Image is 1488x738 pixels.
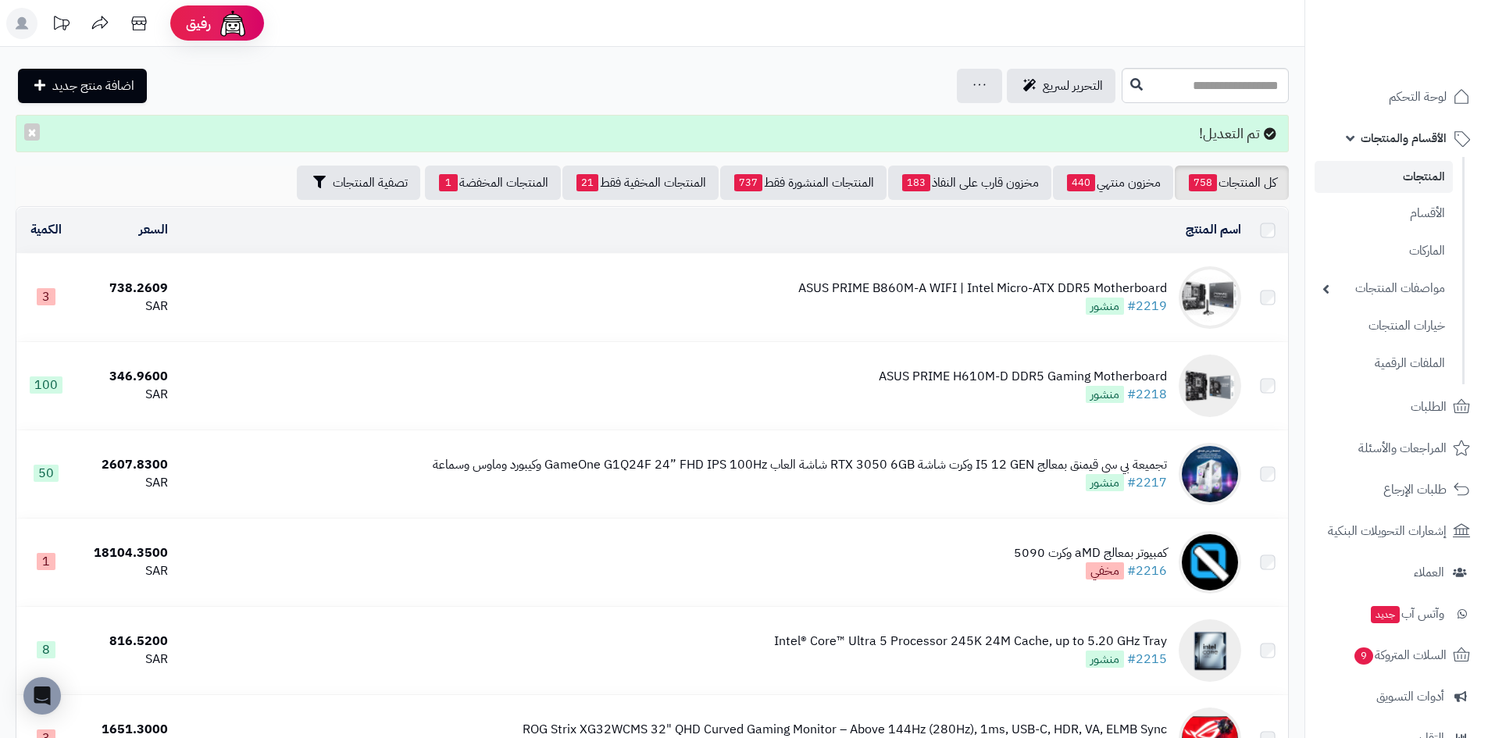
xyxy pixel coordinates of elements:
[37,641,55,658] span: 8
[1328,520,1447,542] span: إشعارات التحويلات البنكية
[1007,69,1115,103] a: التحرير لسريع
[1354,647,1374,665] span: 9
[83,298,168,316] div: SAR
[1414,562,1444,583] span: العملاء
[433,456,1167,474] div: تجميعة بي سي قيمنق بمعالج I5 12 GEN وكرت شاشة RTX 3050 6GB شاشة العاب GameOne G1Q24F 24” FHD IPS ...
[30,376,62,394] span: 100
[1086,562,1124,579] span: مخفي
[1127,650,1167,668] a: #2215
[83,544,168,562] div: 18104.3500
[562,166,719,200] a: المنتجات المخفية فقط21
[879,368,1167,386] div: ASUS PRIME H610M-D DDR5 Gaming Motherboard
[1371,606,1400,623] span: جديد
[1411,396,1447,418] span: الطلبات
[16,115,1289,152] div: تم التعديل!
[1315,595,1479,633] a: وآتس آبجديد
[1127,385,1167,404] a: #2218
[1315,272,1453,305] a: مواصفات المنتجات
[37,553,55,570] span: 1
[720,166,887,200] a: المنتجات المنشورة فقط737
[83,562,168,580] div: SAR
[139,220,168,239] a: السعر
[1383,479,1447,501] span: طلبات الإرجاع
[1315,512,1479,550] a: إشعارات التحويلات البنكية
[425,166,561,200] a: المنتجات المخفضة1
[1043,77,1103,95] span: التحرير لسريع
[83,456,168,474] div: 2607.8300
[798,280,1167,298] div: ASUS PRIME B860M-A WIFI | Intel Micro-ATX DDR5 Motherboard
[1127,297,1167,316] a: #2219
[18,69,147,103] a: اضافة منتج جديد
[439,174,458,191] span: 1
[902,174,930,191] span: 183
[333,173,408,192] span: تصفية المنتجات
[83,280,168,298] div: 738.2609
[1086,651,1124,668] span: منشور
[1179,266,1241,329] img: ASUS PRIME B860M-A WIFI | Intel Micro-ATX DDR5 Motherboard
[1175,166,1289,200] a: كل المنتجات758
[1014,544,1167,562] div: كمبيوتر بمعالج aMD وكرت 5090
[83,633,168,651] div: 816.5200
[1315,554,1479,591] a: العملاء
[1179,355,1241,417] img: ASUS PRIME H610M-D DDR5 Gaming Motherboard
[1315,161,1453,193] a: المنتجات
[1127,562,1167,580] a: #2216
[24,123,40,141] button: ×
[1315,471,1479,508] a: طلبات الإرجاع
[1067,174,1095,191] span: 440
[1179,619,1241,682] img: Intel® Core™ Ultra 5 Processor 245K 24M Cache, up to 5.20 GHz Tray
[1186,220,1241,239] a: اسم المنتج
[1179,443,1241,505] img: تجميعة بي سي قيمنق بمعالج I5 12 GEN وكرت شاشة RTX 3050 6GB شاشة العاب GameOne G1Q24F 24” FHD IPS ...
[576,174,598,191] span: 21
[888,166,1051,200] a: مخزون قارب على النفاذ183
[83,368,168,386] div: 346.9600
[1389,86,1447,108] span: لوحة التحكم
[1086,386,1124,403] span: منشور
[297,166,420,200] button: تصفية المنتجات
[30,220,62,239] a: الكمية
[37,288,55,305] span: 3
[1053,166,1173,200] a: مخزون منتهي440
[1315,309,1453,343] a: خيارات المنتجات
[1369,603,1444,625] span: وآتس آب
[1315,197,1453,230] a: الأقسام
[734,174,762,191] span: 737
[1315,388,1479,426] a: الطلبات
[774,633,1167,651] div: Intel® Core™ Ultra 5 Processor 245K 24M Cache, up to 5.20 GHz Tray
[83,651,168,668] div: SAR
[1382,36,1473,69] img: logo-2.png
[1361,127,1447,149] span: الأقسام والمنتجات
[1353,644,1447,666] span: السلات المتروكة
[23,677,61,715] div: Open Intercom Messenger
[1315,234,1453,268] a: الماركات
[83,474,168,492] div: SAR
[1179,531,1241,594] img: كمبيوتر بمعالج aMD وكرت 5090
[41,8,80,43] a: تحديثات المنصة
[1376,686,1444,708] span: أدوات التسويق
[83,386,168,404] div: SAR
[1315,347,1453,380] a: الملفات الرقمية
[217,8,248,39] img: ai-face.png
[1315,636,1479,674] a: السلات المتروكة9
[1086,298,1124,315] span: منشور
[1086,474,1124,491] span: منشور
[52,77,134,95] span: اضافة منتج جديد
[1315,78,1479,116] a: لوحة التحكم
[1189,174,1217,191] span: 758
[1127,473,1167,492] a: #2217
[1358,437,1447,459] span: المراجعات والأسئلة
[186,14,211,33] span: رفيق
[1315,678,1479,715] a: أدوات التسويق
[34,465,59,482] span: 50
[1315,430,1479,467] a: المراجعات والأسئلة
